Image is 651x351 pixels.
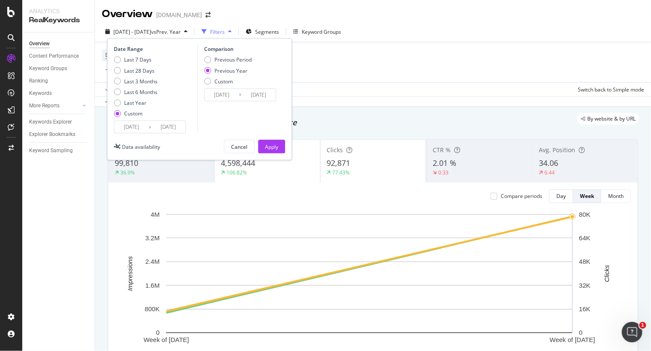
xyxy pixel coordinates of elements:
text: 1.6M [146,282,160,289]
a: More Reports [29,101,80,110]
div: Previous Year [204,67,252,74]
div: Week [580,192,594,200]
span: Clicks [327,146,343,154]
span: By website & by URL [587,116,636,121]
span: 1 [639,322,646,329]
text: Impressions [126,256,134,291]
div: Overview [102,7,153,21]
button: Cancel [224,140,255,153]
button: Keyword Groups [290,25,345,38]
div: Explorer Bookmarks [29,130,75,139]
input: End Date [151,121,185,133]
text: 4M [151,211,160,218]
div: Data availability [122,143,160,150]
div: Custom [124,110,143,117]
a: Content Performance [29,52,89,61]
div: Ranking [29,77,48,86]
div: Overview [29,39,50,48]
button: Apply [258,140,285,153]
div: Compare periods [501,192,542,200]
div: Custom [204,77,252,85]
div: Last 3 Months [124,77,158,85]
input: Start Date [114,121,149,133]
span: 4,598,444 [221,158,255,168]
a: Keyword Groups [29,64,89,73]
div: Analytics [29,7,88,15]
div: Day [556,192,566,200]
div: Custom [114,110,158,117]
button: Switch back to Simple mode [574,83,644,96]
a: Keywords Explorer [29,118,89,127]
text: 2.4M [146,258,160,265]
span: Avg. Position [539,146,575,154]
div: Last 7 Days [114,56,158,63]
div: RealKeywords [29,15,88,25]
input: Start Date [205,89,239,101]
span: [DATE] - [DATE] [113,28,151,35]
a: Overview [29,39,89,48]
button: Filters [198,25,235,38]
div: Previous Period [214,56,252,63]
div: Keyword Groups [29,64,67,73]
button: Day [549,189,573,203]
span: CTR % [433,146,451,154]
text: 800K [145,305,160,313]
div: Last 28 Days [114,67,158,74]
span: Device [105,51,122,59]
button: Add Filter [102,65,136,75]
text: 80K [579,211,591,218]
input: End Date [241,89,276,101]
div: Previous Year [214,67,247,74]
a: Keyword Sampling [29,146,89,155]
text: 32K [579,282,591,289]
div: 36.9% [120,169,135,176]
div: More Reports [29,101,59,110]
text: 0 [156,329,160,336]
div: Switch back to Simple mode [578,86,644,93]
span: 2.01 % [433,158,456,168]
text: Week of [DATE] [550,336,595,344]
div: Keyword Groups [302,28,341,35]
text: 0 [579,329,583,336]
text: 48K [579,258,591,265]
div: Last 7 Days [124,56,152,63]
div: legacy label [577,113,639,125]
div: Custom [214,77,233,85]
button: Month [601,189,631,203]
div: Keywords Explorer [29,118,72,127]
div: Keywords [29,89,52,98]
div: Month [608,192,624,200]
div: Last 28 Days [124,67,155,74]
text: 3.2M [146,234,160,242]
div: Comparison [204,45,279,53]
span: 99,810 [115,158,138,168]
div: Apply [265,143,278,150]
div: arrow-right-arrow-left [205,12,211,18]
iframe: Intercom live chat [622,322,642,342]
div: 77.43% [333,169,350,176]
button: Segments [242,25,282,38]
a: Ranking [29,77,89,86]
text: 64K [579,234,591,242]
button: Week [573,189,601,203]
div: Filters [210,28,225,35]
div: 0.33 [438,169,449,176]
div: Last Year [114,99,158,106]
div: Last 3 Months [114,77,158,85]
button: [DATE] - [DATE]vsPrev. Year [102,25,191,38]
button: Apply [102,83,127,96]
div: Previous Period [204,56,252,63]
span: vs Prev. Year [151,28,181,35]
text: Clicks [603,265,610,282]
text: Week of [DATE] [143,336,189,344]
div: [DOMAIN_NAME] [156,11,202,19]
div: Last Year [124,99,146,106]
span: 34.06 [539,158,558,168]
div: Keyword Sampling [29,146,73,155]
div: Date Range [114,45,195,53]
div: 106.82% [226,169,247,176]
div: Content Performance [29,52,79,61]
div: Last 6 Months [124,88,158,96]
div: Cancel [231,143,247,150]
a: Explorer Bookmarks [29,130,89,139]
